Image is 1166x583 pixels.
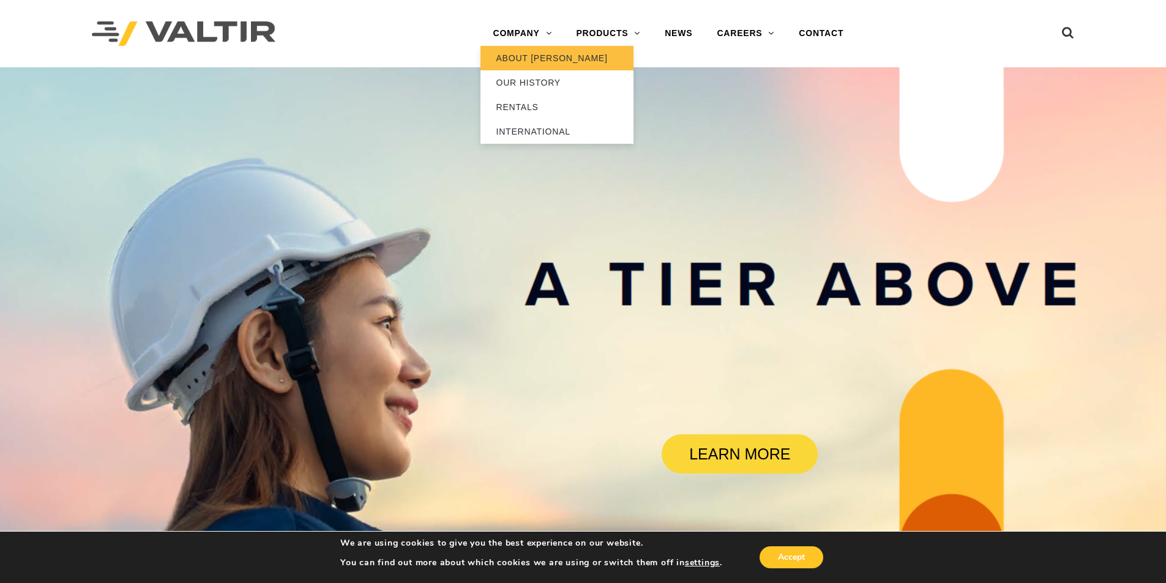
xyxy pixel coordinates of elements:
[480,21,564,46] a: COMPANY
[787,21,856,46] a: CONTACT
[760,546,823,568] button: Accept
[652,21,704,46] a: NEWS
[480,95,633,119] a: RENTALS
[92,21,275,46] img: Valtir
[662,434,818,473] a: LEARN MORE
[340,538,722,549] p: We are using cookies to give you the best experience on our website.
[704,21,787,46] a: CAREERS
[340,557,722,568] p: You can find out more about which cookies we are using or switch them off in .
[480,119,633,144] a: INTERNATIONAL
[480,70,633,95] a: OUR HISTORY
[685,557,720,568] button: settings
[480,46,633,70] a: ABOUT [PERSON_NAME]
[564,21,652,46] a: PRODUCTS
